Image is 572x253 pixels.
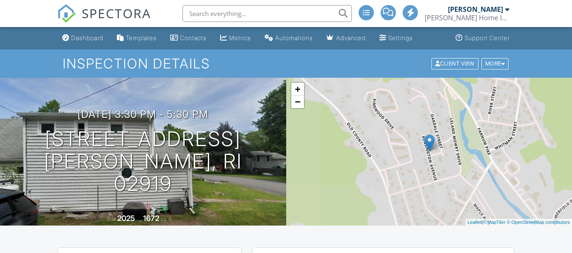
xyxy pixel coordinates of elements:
a: Automations (Advanced) [261,30,316,46]
h1: [STREET_ADDRESS] [PERSON_NAME], RI 02919 [14,128,273,195]
span: SPECTORA [82,4,151,22]
div: 1672 [143,214,159,223]
div: [PERSON_NAME] [448,5,503,14]
div: Support Center [464,34,510,41]
h1: Inspection Details [63,56,509,71]
a: Zoom out [291,95,304,108]
a: SPECTORA [57,11,151,29]
input: Search everything... [182,5,352,22]
div: Contacts [180,34,207,41]
a: Templates [113,30,160,46]
span: Built [107,216,116,222]
a: © MapTiler [483,220,506,225]
a: © OpenStreetMap contributors [507,220,570,225]
div: Templates [126,34,157,41]
a: Metrics [217,30,254,46]
div: Sawyer Home Inspections [425,14,509,22]
a: Advanced [323,30,369,46]
span: sq. ft. [160,216,172,222]
div: Advanced [336,34,366,41]
img: The Best Home Inspection Software - Spectora [57,4,76,23]
div: Dashboard [71,34,103,41]
h3: [DATE] 3:30 pm - 5:30 pm [77,109,208,120]
div: Settings [388,34,413,41]
div: Automations [275,34,313,41]
div: Client View [431,58,478,69]
a: Support Center [452,30,513,46]
a: Zoom in [291,83,304,95]
a: Contacts [167,30,210,46]
a: Client View [431,60,481,66]
div: More [481,58,509,69]
div: | [465,219,572,226]
div: 2025 [117,214,135,223]
div: Metrics [229,34,251,41]
a: Settings [376,30,416,46]
a: Dashboard [59,30,107,46]
a: Leaflet [467,220,481,225]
